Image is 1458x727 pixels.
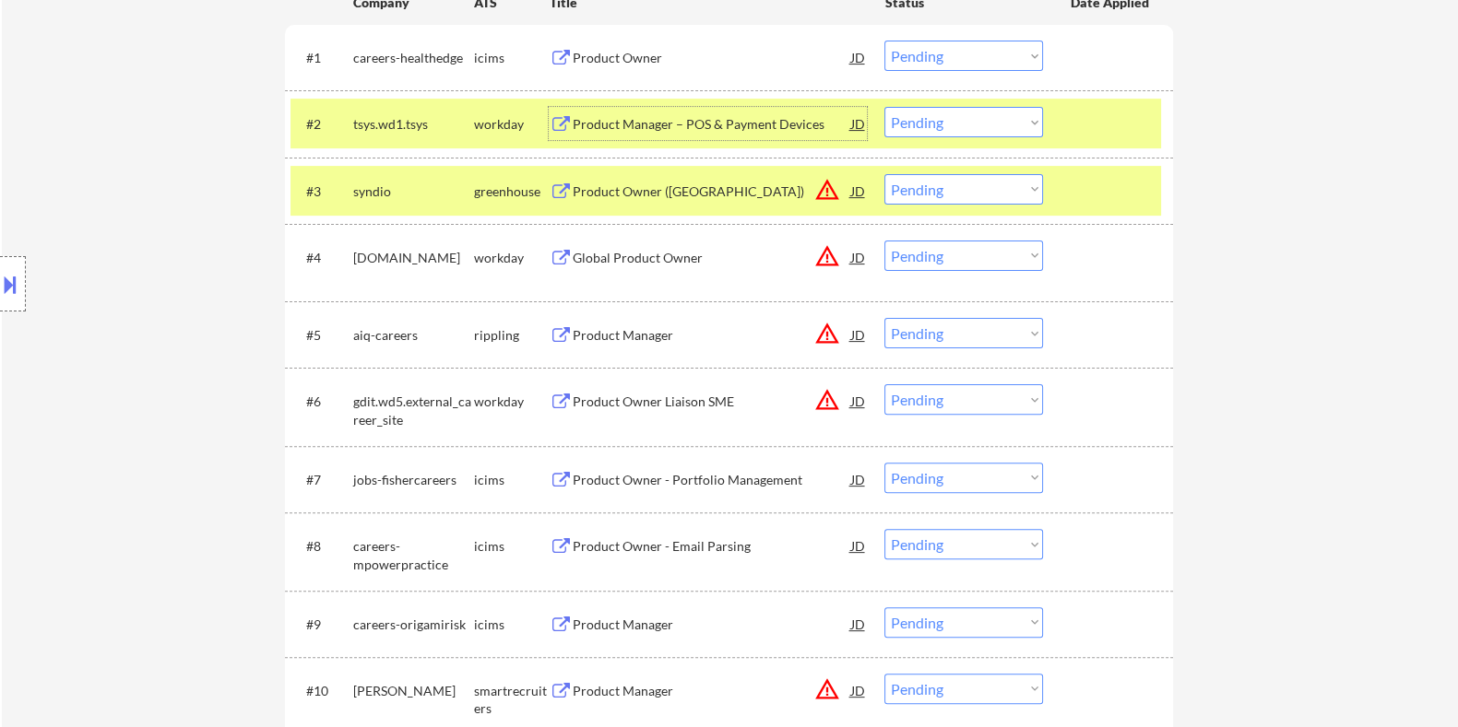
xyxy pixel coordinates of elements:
div: Product Manager [572,616,850,634]
div: JD [848,41,867,74]
div: icims [473,616,549,634]
div: icims [473,537,549,556]
button: warning_amber [813,177,839,203]
div: JD [848,607,867,640]
div: [DOMAIN_NAME] [352,249,473,267]
div: Product Manager [572,682,850,700]
button: warning_amber [813,321,839,346]
div: JD [848,529,867,562]
div: JD [848,463,867,496]
div: Product Owner - Email Parsing [572,537,850,556]
div: Product Owner - Portfolio Management [572,471,850,489]
button: warning_amber [813,243,839,269]
div: syndio [352,182,473,201]
div: jobs-fishercareers [352,471,473,489]
div: icims [473,49,549,67]
div: careers-origamirisk [352,616,473,634]
button: warning_amber [813,387,839,413]
button: warning_amber [813,676,839,702]
div: Product Owner Liaison SME [572,393,850,411]
div: careers-mpowerpractice [352,537,473,573]
div: careers-healthedge [352,49,473,67]
div: Product Owner ([GEOGRAPHIC_DATA]) [572,182,850,201]
div: workday [473,115,549,134]
div: #9 [305,616,338,634]
div: [PERSON_NAME] [352,682,473,700]
div: workday [473,249,549,267]
div: tsys.wd1.tsys [352,115,473,134]
div: JD [848,107,867,140]
div: icims [473,471,549,489]
div: gdit.wd5.external_career_site [352,393,473,428]
div: JD [848,674,867,707]
div: Product Owner [572,49,850,67]
div: #8 [305,537,338,556]
div: aiq-careers [352,326,473,345]
div: #10 [305,682,338,700]
div: #7 [305,471,338,489]
div: Global Product Owner [572,249,850,267]
div: workday [473,393,549,411]
div: JD [848,318,867,351]
div: #1 [305,49,338,67]
div: JD [848,384,867,417]
div: Product Manager – POS & Payment Devices [572,115,850,134]
div: greenhouse [473,182,549,201]
div: JD [848,240,867,274]
div: JD [848,174,867,207]
div: smartrecruiters [473,682,549,718]
div: Product Manager [572,326,850,345]
div: rippling [473,326,549,345]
